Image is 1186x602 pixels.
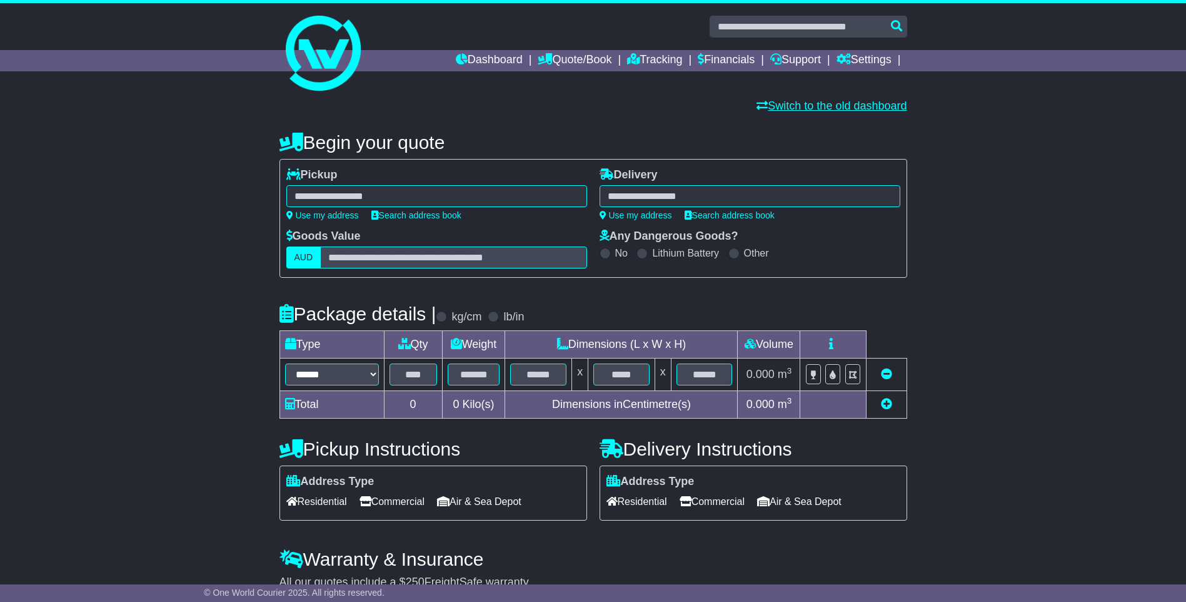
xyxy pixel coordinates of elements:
a: Search address book [371,210,461,220]
label: AUD [286,247,321,268]
label: No [615,247,628,259]
a: Tracking [627,50,682,71]
label: Address Type [606,475,695,489]
h4: Warranty & Insurance [279,549,907,569]
a: Use my address [600,210,672,220]
a: Search address book [685,210,775,220]
div: All our quotes include a $ FreightSafe warranty. [279,576,907,589]
label: Goods Value [286,230,361,243]
a: Quote/Book [538,50,611,71]
td: 0 [384,391,442,419]
span: Residential [606,492,667,511]
span: Commercial [359,492,425,511]
a: Financials [698,50,755,71]
td: Weight [442,331,505,359]
a: Settings [837,50,892,71]
span: 0.000 [746,368,775,380]
td: Qty [384,331,442,359]
span: m [778,368,792,380]
td: Dimensions (L x W x H) [505,331,738,359]
sup: 3 [787,366,792,375]
span: Residential [286,492,347,511]
span: 0.000 [746,398,775,411]
a: Remove this item [881,368,892,380]
a: Support [770,50,821,71]
h4: Delivery Instructions [600,439,907,459]
label: Any Dangerous Goods? [600,230,738,243]
td: Total [279,391,384,419]
span: Air & Sea Depot [437,492,521,511]
span: Air & Sea Depot [757,492,842,511]
a: Add new item [881,398,892,411]
h4: Package details | [279,304,436,324]
h4: Pickup Instructions [279,439,587,459]
span: 250 [406,576,425,588]
a: Dashboard [456,50,523,71]
label: lb/in [503,310,524,324]
td: Dimensions in Centimetre(s) [505,391,738,419]
label: Delivery [600,168,658,182]
span: 0 [453,398,459,411]
label: kg/cm [451,310,481,324]
label: Address Type [286,475,374,489]
sup: 3 [787,396,792,406]
h4: Begin your quote [279,132,907,153]
td: x [655,359,671,391]
span: Commercial [680,492,745,511]
td: x [572,359,588,391]
td: Volume [738,331,800,359]
td: Type [279,331,384,359]
span: © One World Courier 2025. All rights reserved. [204,588,384,598]
label: Lithium Battery [652,247,719,259]
label: Pickup [286,168,338,182]
td: Kilo(s) [442,391,505,419]
label: Other [744,247,769,259]
span: m [778,398,792,411]
a: Use my address [286,210,359,220]
a: Switch to the old dashboard [756,99,907,112]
